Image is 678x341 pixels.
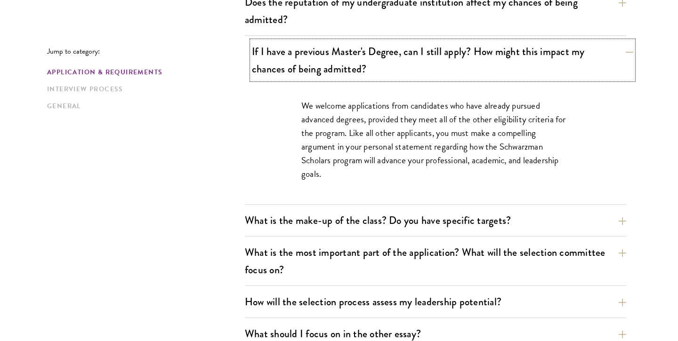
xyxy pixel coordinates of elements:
[245,242,626,280] button: What is the most important part of the application? What will the selection committee focus on?
[245,210,626,231] button: What is the make-up of the class? Do you have specific targets?
[252,41,633,79] button: If I have a previous Master's Degree, can I still apply? How might this impact my chances of bein...
[47,47,245,56] p: Jump to category:
[301,99,570,181] p: We welcome applications from candidates who have already pursued advanced degrees, provided they ...
[47,67,239,77] a: Application & Requirements
[245,291,626,312] button: How will the selection process assess my leadership potential?
[47,84,239,94] a: Interview Process
[47,101,239,111] a: General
